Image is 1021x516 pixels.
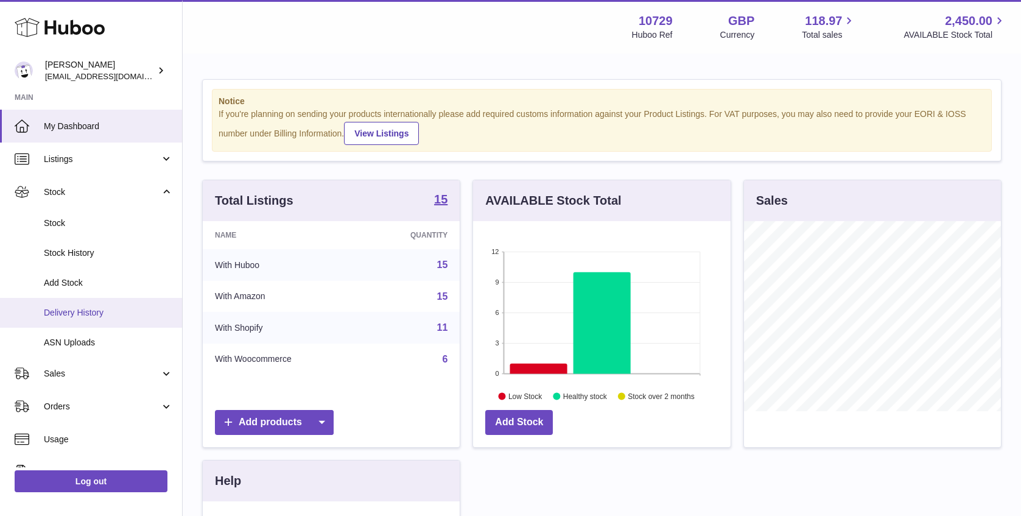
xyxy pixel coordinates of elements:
text: 12 [492,248,499,255]
span: Stock [44,217,173,229]
text: 6 [496,309,499,316]
span: Stock History [44,247,173,259]
span: Sales [44,368,160,380]
img: hello@mikkoa.com [15,62,33,80]
td: With Amazon [203,281,362,313]
a: 15 [437,260,448,270]
text: 9 [496,278,499,286]
text: 0 [496,370,499,377]
span: My Dashboard [44,121,173,132]
span: Usage [44,434,173,445]
a: View Listings [344,122,419,145]
span: Invoicing and Payments [44,467,160,478]
a: 15 [437,291,448,302]
span: 2,450.00 [945,13,992,29]
th: Quantity [362,221,460,249]
strong: 15 [434,193,447,205]
a: 118.97 Total sales [802,13,856,41]
span: Add Stock [44,277,173,289]
span: Orders [44,401,160,412]
td: With Woocommerce [203,344,362,375]
div: Currency [720,29,755,41]
h3: Sales [756,193,788,209]
text: Low Stock [508,392,542,400]
a: 6 [442,354,447,364]
text: Healthy stock [563,392,608,400]
div: If you're planning on sending your products internationally please add required customs informati... [219,108,985,145]
strong: GBP [728,13,754,29]
th: Name [203,221,362,249]
a: Log out [15,470,167,492]
span: Listings [44,154,160,165]
h3: Total Listings [215,193,293,209]
span: ASN Uploads [44,337,173,348]
a: Add Stock [485,410,553,435]
td: With Shopify [203,312,362,344]
h3: AVAILABLE Stock Total [485,193,621,209]
span: Stock [44,186,160,198]
text: Stock over 2 months [628,392,695,400]
h3: Help [215,473,241,489]
div: Huboo Ref [632,29,673,41]
td: With Huboo [203,249,362,281]
strong: Notice [219,96,985,107]
span: 118.97 [805,13,842,29]
strong: 10729 [639,13,673,29]
a: 15 [434,193,447,208]
a: 11 [437,322,448,333]
span: [EMAIL_ADDRESS][DOMAIN_NAME] [45,71,179,81]
text: 3 [496,339,499,347]
a: Add products [215,410,334,435]
span: Total sales [802,29,856,41]
span: AVAILABLE Stock Total [903,29,1006,41]
span: Delivery History [44,307,173,319]
a: 2,450.00 AVAILABLE Stock Total [903,13,1006,41]
div: [PERSON_NAME] [45,59,155,82]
